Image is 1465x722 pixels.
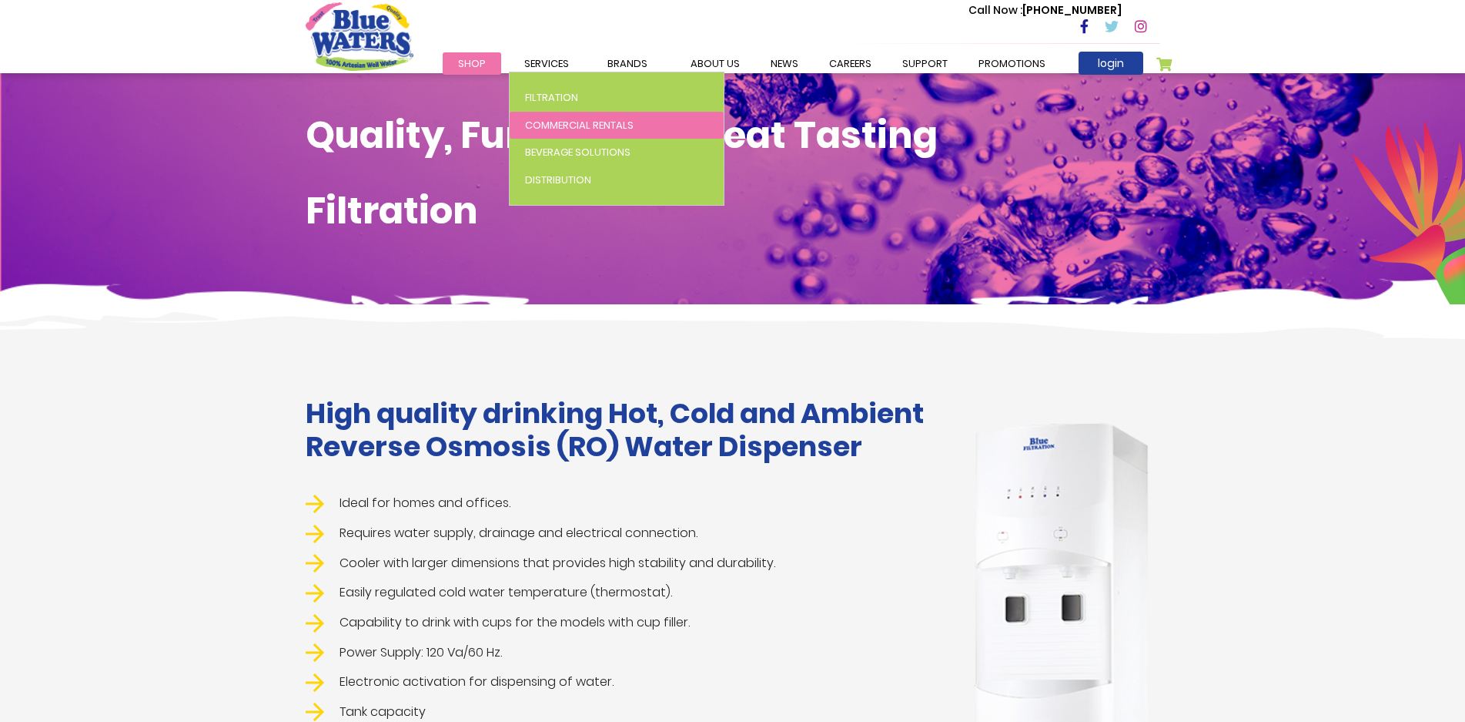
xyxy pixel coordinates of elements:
[306,583,941,603] li: Easily regulated cold water temperature (thermostat).
[968,2,1022,18] span: Call Now :
[306,494,941,513] li: Ideal for homes and offices.
[525,118,634,133] span: Commercial Rentals
[458,56,486,71] span: Shop
[525,145,630,160] span: Beverage Solutions
[306,643,941,663] li: Power Supply: 120 Va/60 Hz.
[306,524,941,543] li: Requires water supply, drainage and electrical connection.
[814,52,887,75] a: careers
[675,52,755,75] a: about us
[525,173,591,187] span: Distribution
[963,52,1061,75] a: Promotions
[306,673,941,692] li: Electronic activation for dispensing of water.
[1079,52,1143,75] a: login
[306,189,1160,233] h1: Filtration
[306,554,941,573] li: Cooler with larger dimensions that provides high stability and durability.
[968,2,1122,18] p: [PHONE_NUMBER]
[755,52,814,75] a: News
[306,397,941,463] h1: High quality drinking Hot, Cold and Ambient Reverse Osmosis (RO) Water Dispenser
[306,2,413,70] a: store logo
[306,113,1160,158] h1: Quality, Functional, Great Tasting
[887,52,963,75] a: support
[607,56,647,71] span: Brands
[525,90,578,105] span: Filtration
[524,56,569,71] span: Services
[306,613,941,633] li: Capability to drink with cups for the models with cup filler.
